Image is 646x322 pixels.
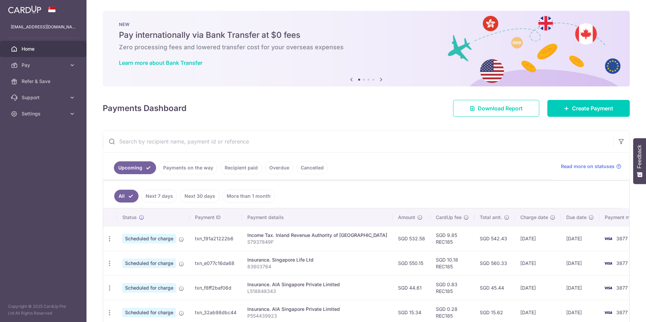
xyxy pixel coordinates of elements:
[119,30,614,41] h5: Pay internationally via Bank Transfer at $0 fees
[601,235,615,243] img: Bank Card
[398,214,415,221] span: Amount
[11,24,76,30] p: [EMAIL_ADDRESS][DOMAIN_NAME]
[572,104,613,112] span: Create Payment
[637,145,643,168] span: Feedback
[247,306,387,313] div: Insurance. AIA Singapore Private Limited
[561,226,599,251] td: [DATE]
[247,288,387,295] p: L518848343
[430,275,474,300] td: SGD 0.83 REC185
[601,308,615,317] img: Bank Card
[122,283,176,293] span: Scheduled for charge
[222,190,275,203] a: More than 1 month
[616,310,628,315] span: 3877
[247,281,387,288] div: Insurance. AIA Singapore Private Limited
[22,62,66,69] span: Pay
[393,275,430,300] td: SGD 44.61
[633,138,646,184] button: Feedback - Show survey
[601,259,615,267] img: Bank Card
[515,226,561,251] td: [DATE]
[8,5,41,14] img: CardUp
[114,190,139,203] a: All
[296,161,328,174] a: Cancelled
[616,285,628,291] span: 3877
[22,78,66,85] span: Refer & Save
[393,226,430,251] td: SGD 532.58
[474,251,515,275] td: SGD 560.33
[616,260,628,266] span: 3877
[430,251,474,275] td: SGD 10.18 REC185
[114,161,156,174] a: Upcoming
[141,190,177,203] a: Next 7 days
[190,226,242,251] td: txn_191a21222b6
[103,131,613,152] input: Search by recipient name, payment id or reference
[247,257,387,263] div: Insurance. Singapore Life Ltd
[22,110,66,117] span: Settings
[515,275,561,300] td: [DATE]
[190,251,242,275] td: txn_e077c16da68
[474,275,515,300] td: SGD 45.44
[247,239,387,245] p: S7937849F
[103,102,187,114] h4: Payments Dashboard
[190,275,242,300] td: txn_f8ff2baf06d
[616,236,628,241] span: 3877
[515,251,561,275] td: [DATE]
[601,284,615,292] img: Bank Card
[22,46,66,52] span: Home
[122,259,176,268] span: Scheduled for charge
[190,209,242,226] th: Payment ID
[22,94,66,101] span: Support
[119,43,614,51] h6: Zero processing fees and lowered transfer cost for your overseas expenses
[561,275,599,300] td: [DATE]
[220,161,262,174] a: Recipient paid
[453,100,539,117] a: Download Report
[247,263,387,270] p: 83603764
[430,226,474,251] td: SGD 9.85 REC185
[561,163,615,170] span: Read more on statuses
[566,214,587,221] span: Due date
[122,234,176,243] span: Scheduled for charge
[474,226,515,251] td: SGD 542.43
[180,190,220,203] a: Next 30 days
[436,214,462,221] span: CardUp fee
[242,209,393,226] th: Payment details
[520,214,548,221] span: Charge date
[122,308,176,317] span: Scheduled for charge
[119,22,614,27] p: NEW
[265,161,294,174] a: Overdue
[478,104,523,112] span: Download Report
[247,232,387,239] div: Income Tax. Inland Revenue Authority of [GEOGRAPHIC_DATA]
[561,251,599,275] td: [DATE]
[393,251,430,275] td: SGD 550.15
[119,59,202,66] a: Learn more about Bank Transfer
[561,163,621,170] a: Read more on statuses
[247,313,387,319] p: P554439923
[103,11,630,86] img: Bank transfer banner
[480,214,502,221] span: Total amt.
[122,214,137,221] span: Status
[159,161,218,174] a: Payments on the way
[547,100,630,117] a: Create Payment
